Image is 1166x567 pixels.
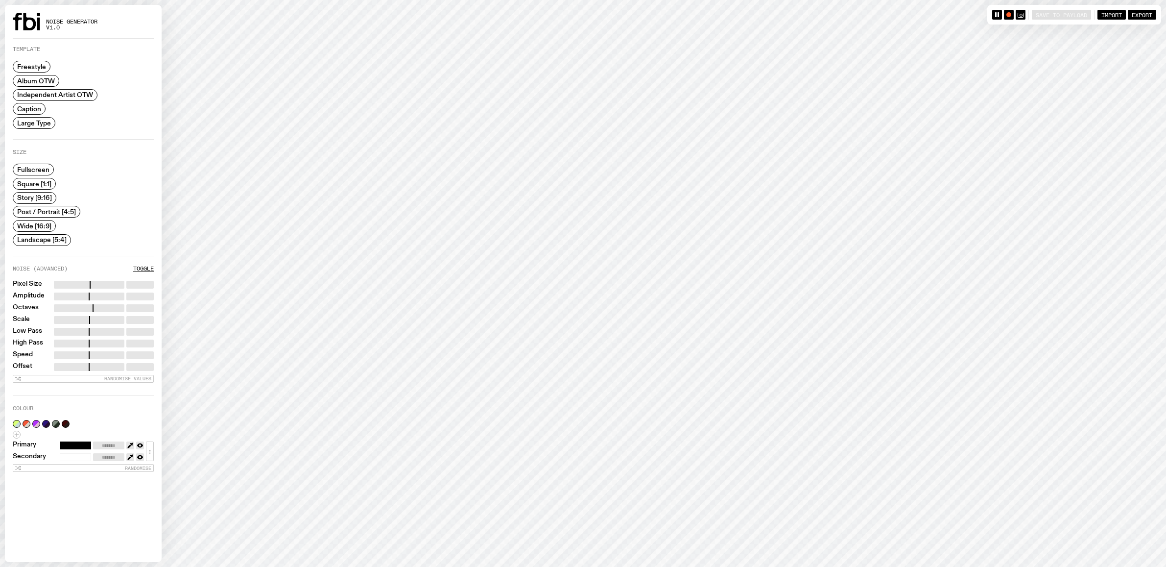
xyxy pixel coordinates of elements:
label: Pixel Size [13,281,42,289]
span: Import [1101,11,1122,18]
span: Fullscreen [17,166,49,173]
button: Randomise [13,464,154,472]
button: ↕ [146,442,154,461]
label: Colour [13,406,33,411]
button: Export [1128,10,1156,20]
span: Save to Payload [1036,11,1087,18]
label: Secondary [13,453,46,461]
span: Story [9:16] [17,194,52,201]
label: Amplitude [13,293,45,300]
span: Freestyle [17,63,46,71]
button: Save to Payload [1032,10,1091,20]
span: v1.0 [46,25,97,30]
span: Post / Portrait [4:5] [17,208,76,216]
label: Offset [13,363,32,371]
label: Speed [13,351,33,359]
label: Size [13,149,26,155]
span: Randomise [125,466,151,471]
button: Import [1097,10,1126,20]
span: Randomise Values [104,376,151,381]
label: Low Pass [13,328,42,336]
span: Independent Artist OTW [17,91,93,99]
span: Large Type [17,119,51,126]
span: Noise Generator [46,19,97,25]
span: Square [1:1] [17,180,51,187]
span: Landscape [5:4] [17,236,67,244]
button: Randomise Values [13,375,154,383]
button: Toggle [133,266,154,271]
label: Template [13,47,40,52]
label: Scale [13,316,30,324]
label: Octaves [13,304,39,312]
span: Wide [16:9] [17,222,51,229]
label: Primary [13,442,36,449]
label: Noise (Advanced) [13,266,68,271]
span: Caption [17,105,41,113]
span: Export [1132,11,1152,18]
span: Album OTW [17,77,55,84]
label: High Pass [13,340,43,347]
